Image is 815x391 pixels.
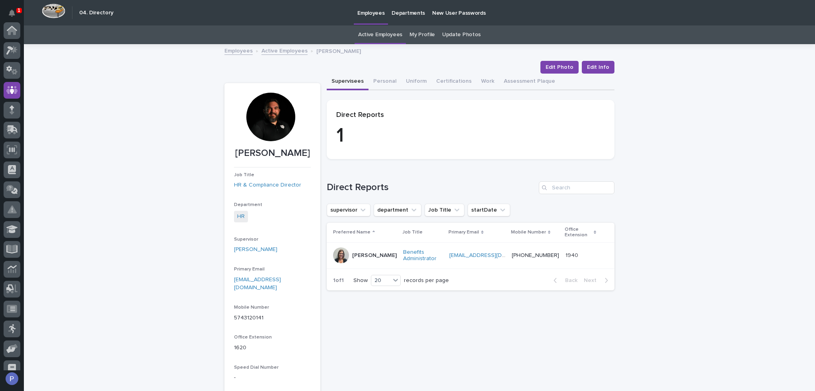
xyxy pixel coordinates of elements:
[234,181,301,189] a: HR & Compliance Director
[374,204,421,216] button: department
[327,182,536,193] h1: Direct Reports
[581,277,614,284] button: Next
[565,251,580,259] p: 1940
[371,276,390,285] div: 20
[327,271,350,290] p: 1 of 1
[587,63,609,71] span: Edit Info
[511,228,546,237] p: Mobile Number
[234,237,258,242] span: Supervisor
[448,228,479,237] p: Primary Email
[468,204,510,216] button: startDate
[584,278,601,283] span: Next
[327,204,370,216] button: supervisor
[431,74,476,90] button: Certifications
[565,225,592,240] p: Office Extension
[327,74,369,90] button: Supervisees
[353,277,368,284] p: Show
[352,252,397,259] p: [PERSON_NAME]
[401,74,431,90] button: Uniform
[224,46,253,55] a: Employees
[316,46,361,55] p: [PERSON_NAME]
[4,370,20,387] button: users-avatar
[234,245,277,254] a: [PERSON_NAME]
[234,277,281,291] a: [EMAIL_ADDRESS][DOMAIN_NAME]
[449,253,539,258] a: [EMAIL_ADDRESS][DOMAIN_NAME]
[4,5,20,21] button: Notifications
[560,278,577,283] span: Back
[336,111,605,120] p: Direct Reports
[79,10,113,16] h2: 04. Directory
[442,25,481,44] a: Update Photos
[336,124,605,148] p: 1
[234,365,279,370] span: Speed Dial Number
[540,61,579,74] button: Edit Photo
[333,228,370,237] p: Preferred Name
[18,8,20,13] p: 1
[237,212,245,221] a: HR
[547,277,581,284] button: Back
[404,277,449,284] p: records per page
[402,228,423,237] p: Job Title
[42,4,65,18] img: Workspace Logo
[234,148,311,159] p: [PERSON_NAME]
[10,10,20,22] div: Notifications1
[234,373,311,382] p: -
[234,315,263,321] a: 5743120141
[425,204,464,216] button: Job Title
[403,249,443,263] a: Benefits Administrator
[369,74,401,90] button: Personal
[234,305,269,310] span: Mobile Number
[234,335,272,340] span: Office Extension
[409,25,435,44] a: My Profile
[234,173,254,177] span: Job Title
[261,46,308,55] a: Active Employees
[234,344,311,352] p: 1620
[327,242,614,269] tr: [PERSON_NAME]Benefits Administrator [EMAIL_ADDRESS][DOMAIN_NAME] [PHONE_NUMBER]19401940
[234,267,265,272] span: Primary Email
[234,202,262,207] span: Department
[358,25,402,44] a: Active Employees
[499,74,560,90] button: Assessment Plaque
[539,181,614,194] input: Search
[512,253,559,258] a: [PHONE_NUMBER]
[546,63,573,71] span: Edit Photo
[476,74,499,90] button: Work
[582,61,614,74] button: Edit Info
